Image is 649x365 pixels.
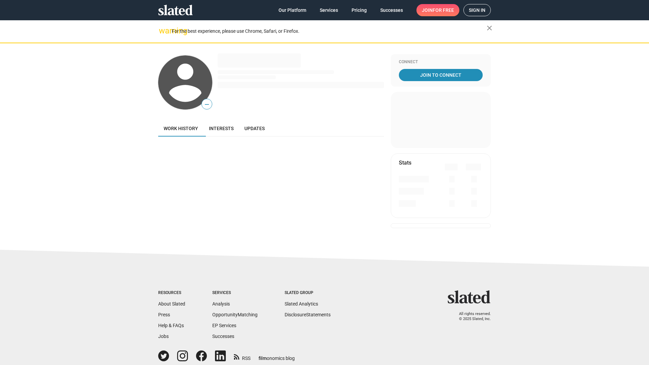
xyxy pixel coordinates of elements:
a: Sign in [463,4,491,16]
a: Work history [158,120,203,137]
span: Pricing [352,4,367,16]
mat-card-title: Stats [399,159,411,166]
div: For the best experience, please use Chrome, Safari, or Firefox. [172,27,487,36]
a: EP Services [212,323,236,328]
a: RSS [234,351,250,362]
span: Join [422,4,454,16]
a: Joinfor free [416,4,459,16]
p: All rights reserved. © 2025 Slated, Inc. [452,312,491,321]
span: Work history [164,126,198,131]
a: Slated Analytics [285,301,318,307]
a: Help & FAQs [158,323,184,328]
a: Press [158,312,170,317]
a: Interests [203,120,239,137]
a: Analysis [212,301,230,307]
div: Services [212,290,258,296]
a: DisclosureStatements [285,312,331,317]
span: Updates [244,126,265,131]
div: Resources [158,290,185,296]
div: Connect [399,59,483,65]
a: Join To Connect [399,69,483,81]
mat-icon: warning [159,27,167,35]
a: Jobs [158,334,169,339]
span: Successes [380,4,403,16]
span: Join To Connect [400,69,481,81]
a: Pricing [346,4,372,16]
a: Services [314,4,343,16]
a: Successes [375,4,408,16]
span: Sign in [469,4,485,16]
span: — [202,100,212,109]
a: About Slated [158,301,185,307]
a: filmonomics blog [259,350,295,362]
span: Services [320,4,338,16]
span: Our Platform [279,4,306,16]
span: for free [433,4,454,16]
mat-icon: close [485,24,494,32]
span: film [259,356,267,361]
div: Slated Group [285,290,331,296]
a: Successes [212,334,234,339]
span: Interests [209,126,234,131]
a: Updates [239,120,270,137]
a: OpportunityMatching [212,312,258,317]
a: Our Platform [273,4,312,16]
